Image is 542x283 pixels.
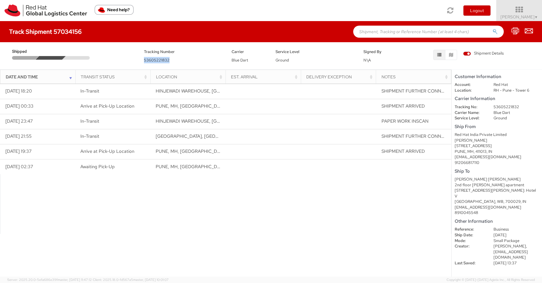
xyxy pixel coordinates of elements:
[5,5,87,17] img: rh-logistics-00dfa346123c4ec078e1.svg
[156,88,306,94] span: HINJEWADI WAREHOUSE, KONDHWA, MAHARASHTRA
[494,244,527,249] span: [PERSON_NAME],
[382,148,425,154] span: SHIPMENT ARRIVED
[455,169,539,174] h5: Ship To
[450,232,489,238] dt: Ship Date:
[534,15,538,20] span: ▼
[455,74,539,79] h5: Customer Information
[363,58,371,63] span: N\A
[455,219,539,224] h5: Other Information
[156,133,299,139] span: MAGARPATTA CITY PUD, PUNE, MAHARASHTRA
[353,26,504,38] input: Shipment, Tracking or Reference Number (at least 4 chars)
[276,50,354,54] h5: Service Level
[382,103,425,109] span: SHIPMENT ARRIVED
[382,133,456,139] span: SHIPMENT FURTHER CONNECTED
[58,278,92,282] span: master, [DATE] 11:47:12
[12,49,38,55] span: Shipped
[463,51,504,57] label: Shipment Details
[450,244,489,249] dt: Creator:
[450,104,489,110] dt: Tracking No:
[455,132,539,143] div: Red Hat India Private Limited [PERSON_NAME]
[455,96,539,101] h5: Carrier Information
[455,160,539,166] div: 912066817110
[450,260,489,266] dt: Last Saved:
[80,133,99,139] span: In-Transit
[306,74,374,80] div: Delivery Exception
[450,238,489,244] dt: Mode:
[81,74,148,80] div: Transit Status
[455,205,539,210] div: [EMAIL_ADDRESS][DOMAIN_NAME]
[450,227,489,232] dt: Reference:
[382,118,428,124] span: PAPER WORK INSCAN
[6,74,73,80] div: Date and Time
[93,278,169,282] span: Client: 2025.18.0-fd567a5
[156,118,306,124] span: HINJEWADI WAREHOUSE, KONDHWA, MAHARASHTRA
[156,148,226,154] span: PUNE, MH, IN
[455,143,539,149] div: [STREET_ADDRESS]
[500,14,538,20] span: [PERSON_NAME]
[144,50,223,54] h5: Tracking Number
[455,210,539,216] div: 8910045548
[144,58,170,63] span: 53605221832
[276,58,289,63] span: Ground
[80,164,115,170] span: Awaiting Pick-Up
[95,5,134,15] button: Need help?
[80,148,134,154] span: Arrive at Pick-Up Location
[450,88,489,93] dt: Location:
[463,5,491,16] button: Logout
[231,74,299,80] div: Est. Arrival
[9,28,82,35] h4: Track Shipment 57034156
[447,278,535,282] span: Copyright © [DATE]-[DATE] Agistix Inc., All Rights Reserved
[363,50,398,54] h5: Signed By
[80,118,99,124] span: In-Transit
[455,154,539,160] div: [EMAIL_ADDRESS][DOMAIN_NAME]
[7,278,92,282] span: Server: 2025.20.0-5efa686e39f
[382,88,456,94] span: SHIPMENT FURTHER CONNECTED
[80,103,134,109] span: Arrive at Pick-Up Location
[232,50,266,54] h5: Carrier
[156,164,226,170] span: PUNE, MH, IN
[156,74,224,80] div: Location
[232,58,248,63] span: Blue Dart
[455,177,539,182] div: [PERSON_NAME] [PERSON_NAME]
[450,82,489,88] dt: Account:
[133,278,169,282] span: master, [DATE] 10:01:07
[455,199,539,205] div: [GEOGRAPHIC_DATA], WB, 700029, IN
[80,88,99,94] span: In-Transit
[450,115,489,121] dt: Service Level:
[455,124,539,129] h5: Ship From
[455,149,539,155] div: PUNE, MH, 411013, IN
[463,51,504,56] span: Shipment Details
[455,182,539,199] div: 2nd floor [PERSON_NAME] apartment [STREET_ADDRESS][PERSON_NAME]: Hotel V
[450,110,489,116] dt: Carrier Name:
[382,74,449,80] div: Notes
[156,103,226,109] span: PUNE, MH, IN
